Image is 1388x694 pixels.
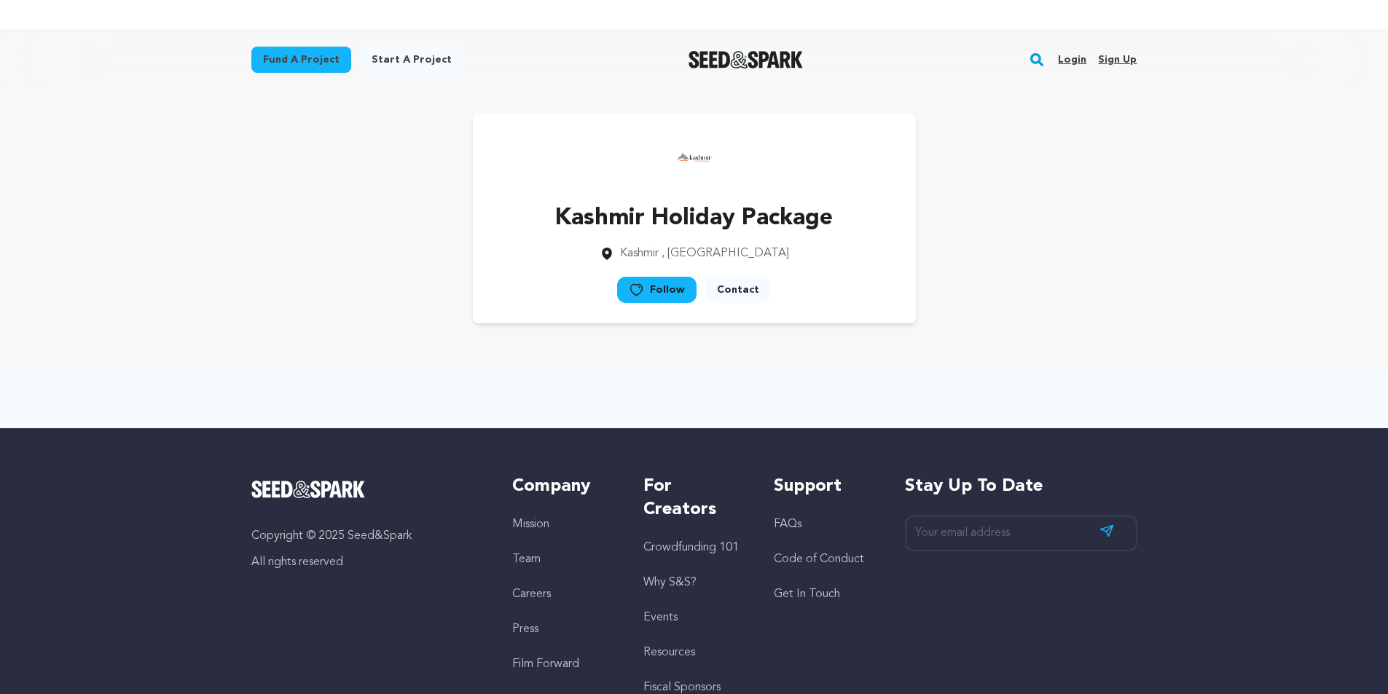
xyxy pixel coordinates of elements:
a: Follow [617,277,697,303]
a: Sign up [1098,48,1137,71]
a: Press [512,623,538,635]
a: Why S&S? [643,577,697,588]
p: All rights reserved [251,553,484,571]
h5: For Creators [643,475,745,521]
a: Crowdfunding 101 [643,542,739,553]
span: Kashmir [620,248,659,259]
a: Contact [705,277,771,303]
p: Kashmir Holiday Package [555,201,833,236]
a: Login [1058,48,1086,71]
a: Film Forward [512,658,579,670]
h5: Stay up to date [905,475,1137,498]
a: Seed&Spark Homepage [689,51,803,68]
a: Careers [512,588,551,600]
h5: Company [512,475,613,498]
span: , [GEOGRAPHIC_DATA] [662,248,789,259]
a: Fiscal Sponsors [643,682,721,693]
p: Copyright © 2025 Seed&Spark [251,527,484,545]
input: Your email address [905,516,1137,551]
a: Code of Conduct [774,553,864,565]
img: Seed&Spark Logo Dark Mode [689,51,803,68]
a: Seed&Spark Homepage [251,481,484,498]
img: https://seedandspark-static.s3.us-east-2.amazonaws.com/images/User/002/311/084/medium/91d7674f789... [665,128,724,186]
a: Start a project [360,47,463,73]
a: Team [512,553,541,565]
h5: Support [774,475,875,498]
img: Seed&Spark Logo [251,481,366,498]
a: Resources [643,647,695,658]
a: Events [643,612,678,623]
a: Fund a project [251,47,351,73]
a: Mission [512,518,549,530]
a: Get In Touch [774,588,840,600]
a: FAQs [774,518,801,530]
